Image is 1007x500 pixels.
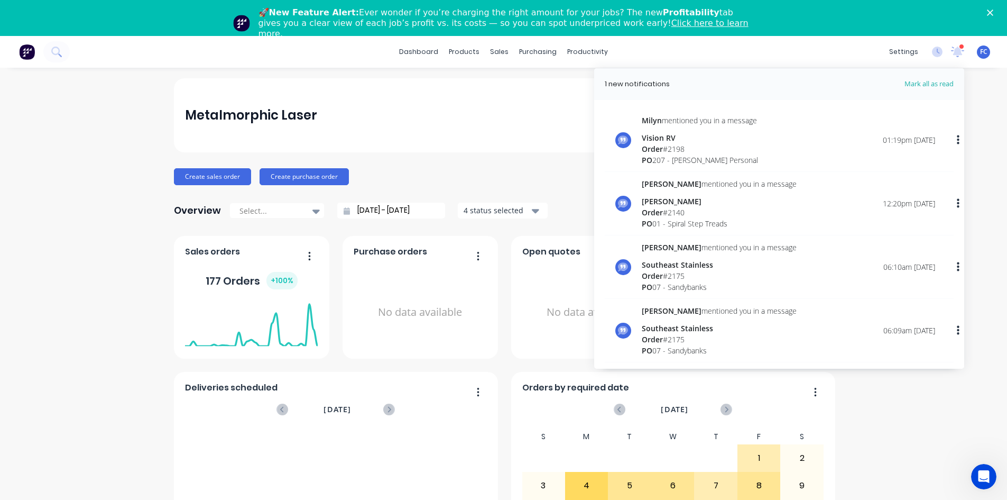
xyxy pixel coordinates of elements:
span: PO [642,219,652,229]
span: Order [642,207,663,217]
span: PO [642,282,652,292]
div: 4 [566,472,608,499]
div: 4 status selected [464,205,530,216]
div: 3 [522,472,565,499]
div: 06:09am [DATE] [883,325,935,336]
span: [DATE] [661,404,688,415]
div: # 2198 [642,143,758,154]
div: Southeast Stainless [642,259,797,270]
div: + 100 % [266,272,298,289]
span: Order [642,144,663,154]
span: Open quotes [522,246,580,258]
div: T [608,429,651,444]
div: 01 - Spiral Step Treads [642,218,797,229]
b: New Feature Alert: [269,7,359,17]
div: # 2175 [642,334,797,345]
div: 1 new notifications [605,79,670,89]
div: Overview [174,200,221,221]
div: 6 [652,472,694,499]
a: Click here to learn more. [258,18,749,39]
div: 06:10am [DATE] [883,261,935,272]
img: Profile image for Team [233,15,250,32]
img: Factory [19,44,35,60]
span: [PERSON_NAME] [642,306,701,316]
div: 01:19pm [DATE] [883,134,935,146]
div: # 2175 [642,270,797,281]
div: No data available [354,262,486,362]
div: 07 - Sandybanks [642,281,797,293]
div: 12:20pm [DATE] [883,198,935,209]
span: PO [642,346,652,356]
span: Order [642,334,663,344]
div: mentioned you in a message [642,115,758,126]
span: [PERSON_NAME] [642,242,701,252]
button: 4 status selected [458,203,548,219]
div: T [694,429,737,444]
div: 7 [695,472,737,499]
div: W [651,429,695,444]
span: Purchase orders [354,246,427,258]
div: 5 [608,472,651,499]
div: No data available [522,262,655,362]
div: 2 [781,445,823,471]
span: Order [642,271,663,281]
div: # 2140 [642,207,797,218]
div: 1 [738,445,780,471]
div: mentioned you in a message [642,178,797,189]
span: [DATE] [324,404,351,415]
div: settings [884,44,923,60]
div: products [444,44,485,60]
b: Profitability [663,7,719,17]
span: FC [980,47,987,57]
div: Close [987,10,997,16]
div: S [780,429,824,444]
span: [PERSON_NAME] [642,179,701,189]
div: Vision RV [642,132,758,143]
div: S [522,429,565,444]
iframe: Intercom live chat [971,464,996,489]
button: Create sales order [174,168,251,185]
button: Create purchase order [260,168,349,185]
div: 07 - Sandybanks [642,345,797,356]
div: 8 [738,472,780,499]
a: dashboard [394,44,444,60]
span: PO [642,155,652,165]
div: 207 - [PERSON_NAME] Personal [642,154,758,166]
div: sales [485,44,514,60]
div: Southeast Stainless [642,323,797,334]
span: Orders by required date [522,381,629,394]
div: Metalmorphic Laser [185,105,317,126]
div: purchasing [514,44,562,60]
div: productivity [562,44,613,60]
div: 9 [781,472,823,499]
span: Mark all as read [866,79,954,89]
div: mentioned you in a message [642,242,797,253]
span: Sales orders [185,246,240,258]
div: mentioned you in a message [642,305,797,316]
span: Deliveries scheduled [185,381,278,394]
div: 177 Orders [206,272,298,289]
span: Milyn [642,115,662,125]
div: M [565,429,608,444]
div: F [737,429,781,444]
div: 🚀 Ever wonder if you’re charging the right amount for your jobs? The new tab gives you a clear vi... [258,7,757,39]
div: [PERSON_NAME] [642,196,797,207]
